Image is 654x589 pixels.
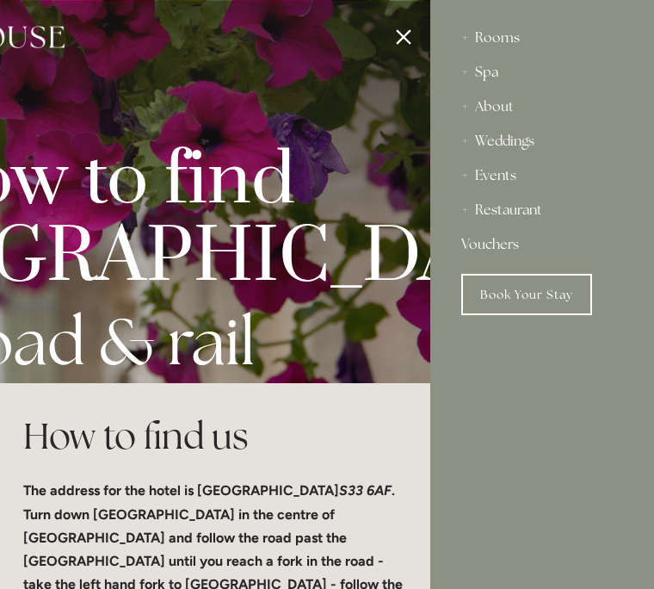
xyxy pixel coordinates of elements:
a: Vouchers [461,227,623,262]
div: Spa [461,55,623,90]
div: Weddings [461,124,623,158]
a: Book Your Stay [461,274,592,315]
div: Rooms [461,21,623,55]
div: About [461,90,623,124]
div: Events [461,158,623,193]
div: Restaurant [461,193,623,227]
